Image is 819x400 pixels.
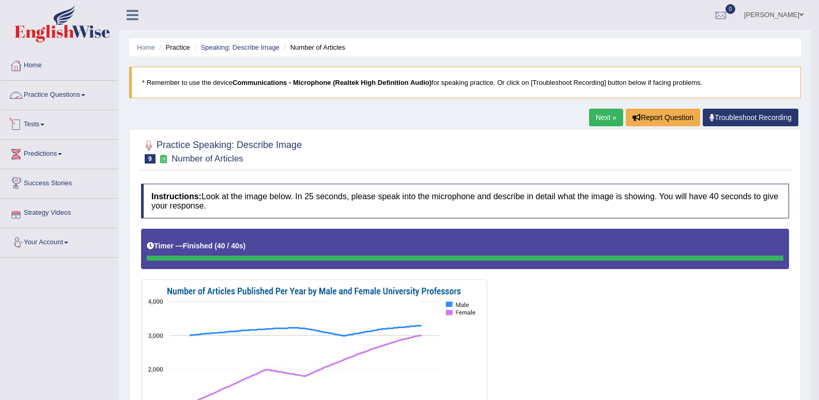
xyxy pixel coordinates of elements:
[172,154,243,164] small: Number of Articles
[1,110,118,136] a: Tests
[217,242,243,250] b: 40 / 40s
[1,81,118,107] a: Practice Questions
[183,242,213,250] b: Finished
[147,242,245,250] h5: Timer —
[1,228,118,254] a: Your Account
[200,43,279,51] a: Speaking: Describe Image
[1,169,118,195] a: Success Stories
[281,42,345,52] li: Number of Articles
[589,109,623,126] a: Next »
[725,4,736,14] span: 0
[1,51,118,77] a: Home
[145,154,156,164] span: 9
[151,192,202,201] b: Instructions:
[129,67,801,98] blockquote: * Remember to use the device for speaking practice. Or click on [Troubleshoot Recording] button b...
[141,138,302,164] h2: Practice Speaking: Describe Image
[214,242,217,250] b: (
[233,79,431,86] b: Communications - Microphone (Realtek High Definition Audio)
[141,184,789,218] h4: Look at the image below. In 25 seconds, please speak into the microphone and describe in detail w...
[243,242,246,250] b: )
[137,43,155,51] a: Home
[626,109,700,126] button: Report Question
[1,140,118,166] a: Predictions
[157,42,190,52] li: Practice
[703,109,798,126] a: Troubleshoot Recording
[1,199,118,225] a: Strategy Videos
[158,154,169,164] small: Exam occurring question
